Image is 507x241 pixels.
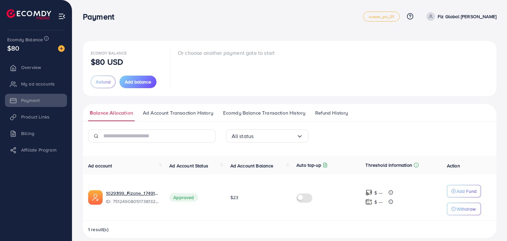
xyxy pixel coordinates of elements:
[369,15,394,19] span: ocean_pn_01
[88,162,112,169] span: Ad account
[438,13,496,20] p: Fiz Global [PERSON_NAME]
[456,187,477,195] p: Add Fund
[88,226,109,233] span: 1 result(s)
[143,109,213,117] span: Ad Account Transaction History
[374,198,383,206] p: $ ---
[363,12,400,21] a: ocean_pn_01
[374,189,383,197] p: $ ---
[106,190,159,196] a: 1029399_Fizone_1749138239729
[96,79,111,85] span: Refund
[58,45,65,52] img: image
[226,129,309,143] div: Search for option
[88,190,103,205] img: ic-ads-acc.e4c84228.svg
[7,36,43,43] span: Ecomdy Balance
[7,43,19,53] span: $80
[90,109,133,117] span: Balance Allocation
[125,79,151,85] span: Add balance
[169,193,198,202] span: Approved
[365,198,372,205] img: top-up amount
[83,12,119,21] h3: Payment
[58,13,66,20] img: menu
[253,131,296,141] input: Search for option
[178,49,275,57] p: Or choose another payment gate to start
[91,76,116,88] button: Refund
[315,109,348,117] span: Refund History
[365,161,412,169] p: Threshold information
[424,12,496,21] a: Fiz Global [PERSON_NAME]
[447,185,481,197] button: Add Fund
[106,190,159,205] div: <span class='underline'>1029399_Fizone_1749138239729</span></br>7512490805173813256
[91,50,127,56] span: Ecomdy Balance
[7,9,51,19] img: logo
[169,162,208,169] span: Ad Account Status
[456,205,476,213] p: Withdraw
[223,109,305,117] span: Ecomdy Balance Transaction History
[296,161,321,169] p: Auto top-up
[230,194,238,201] span: $23
[447,203,481,215] button: Withdraw
[365,189,372,196] img: top-up amount
[447,162,460,169] span: Action
[106,198,159,205] span: ID: 7512490805173813256
[119,76,156,88] button: Add balance
[232,131,254,141] span: All status
[230,162,274,169] span: Ad Account Balance
[91,58,123,66] p: $80 USD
